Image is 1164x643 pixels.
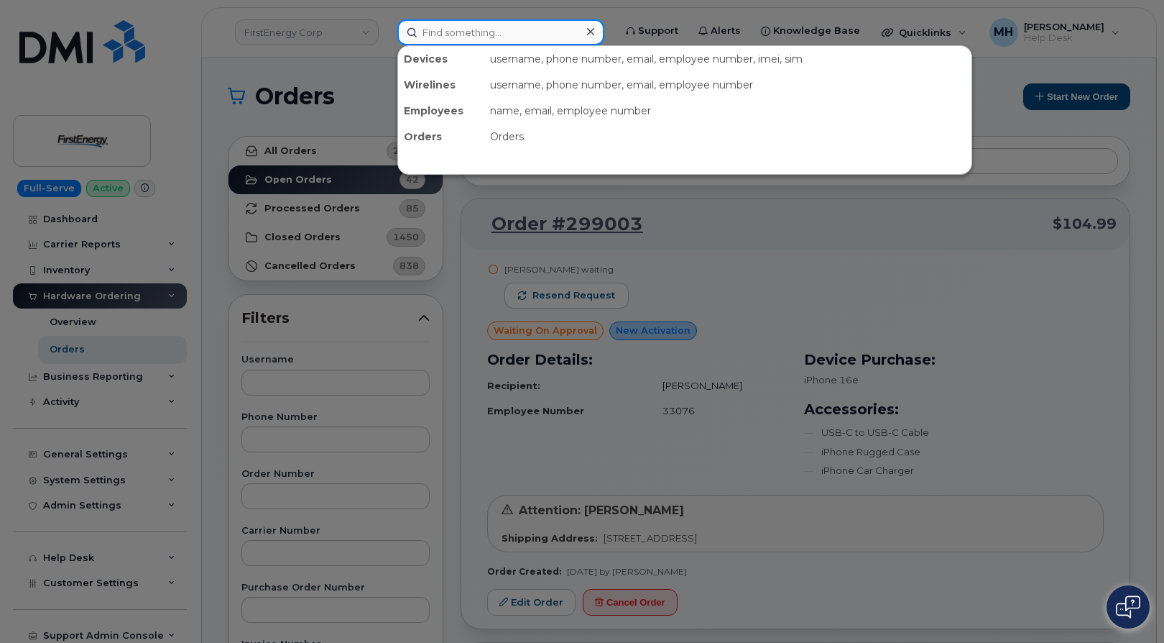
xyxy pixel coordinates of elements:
[484,72,971,98] div: username, phone number, email, employee number
[398,72,484,98] div: Wirelines
[484,46,971,72] div: username, phone number, email, employee number, imei, sim
[398,46,484,72] div: Devices
[484,124,971,150] div: Orders
[1116,596,1140,619] img: Open chat
[398,124,484,150] div: Orders
[398,98,484,124] div: Employees
[484,98,971,124] div: name, email, employee number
